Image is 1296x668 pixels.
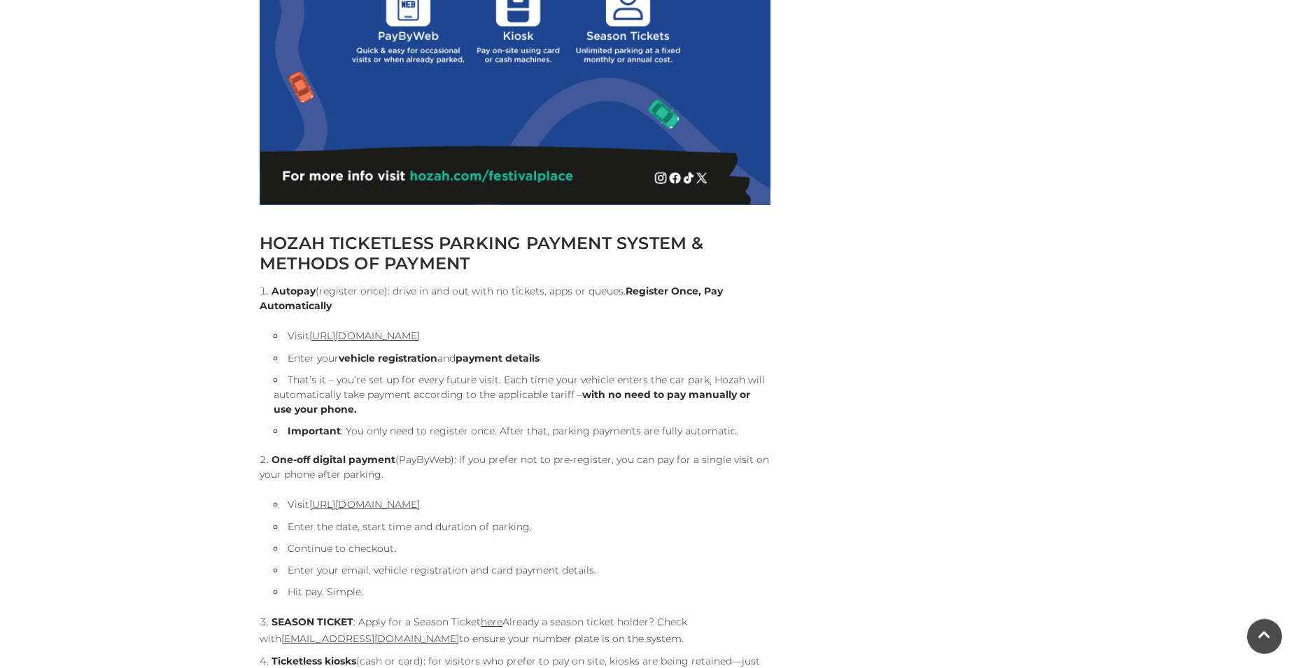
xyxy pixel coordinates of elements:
[260,613,770,647] li: : Apply for a Season Ticket Already a season ticket holder? Check with
[481,616,502,628] a: here
[274,585,770,599] li: Hit pay. Simple.
[274,563,770,578] li: Enter your email, vehicle registration and card payment details.
[274,327,770,344] li: Visit
[274,520,770,534] li: Enter the date, start time and duration of parking.
[288,425,341,437] strong: Important
[339,352,437,364] strong: vehicle registration
[272,453,395,466] strong: One-off digital payment
[274,424,770,439] li: : You only need to register once. After that, parking payments are fully automatic.
[281,632,459,645] a: [EMAIL_ADDRESS][DOMAIN_NAME]
[272,616,353,628] strong: SEASON TICKET
[309,329,420,342] a: [URL][DOMAIN_NAME]
[274,541,770,556] li: Continue to checkout.
[272,285,316,297] strong: Autopay
[260,284,770,439] li: (register once): drive in and out with no tickets, apps or queues.
[459,632,684,645] span: to ensure your number plate is on the system.
[456,352,540,364] strong: payment details
[260,233,770,273] h2: HOZAH TICKETLESS PARKING PAYMENT SYSTEM & METHODS OF PAYMENT
[274,496,770,513] li: Visit
[272,655,356,667] strong: Ticketless kiosks
[274,373,770,417] li: That’s it – you’re set up for every future visit. Each time your vehicle enters the car park, Hoz...
[274,351,770,366] li: Enter your and
[309,498,420,511] a: [URL][DOMAIN_NAME]
[260,453,770,599] li: (PayByWeb): if you prefer not to pre-register, you can pay for a single visit on your phone after...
